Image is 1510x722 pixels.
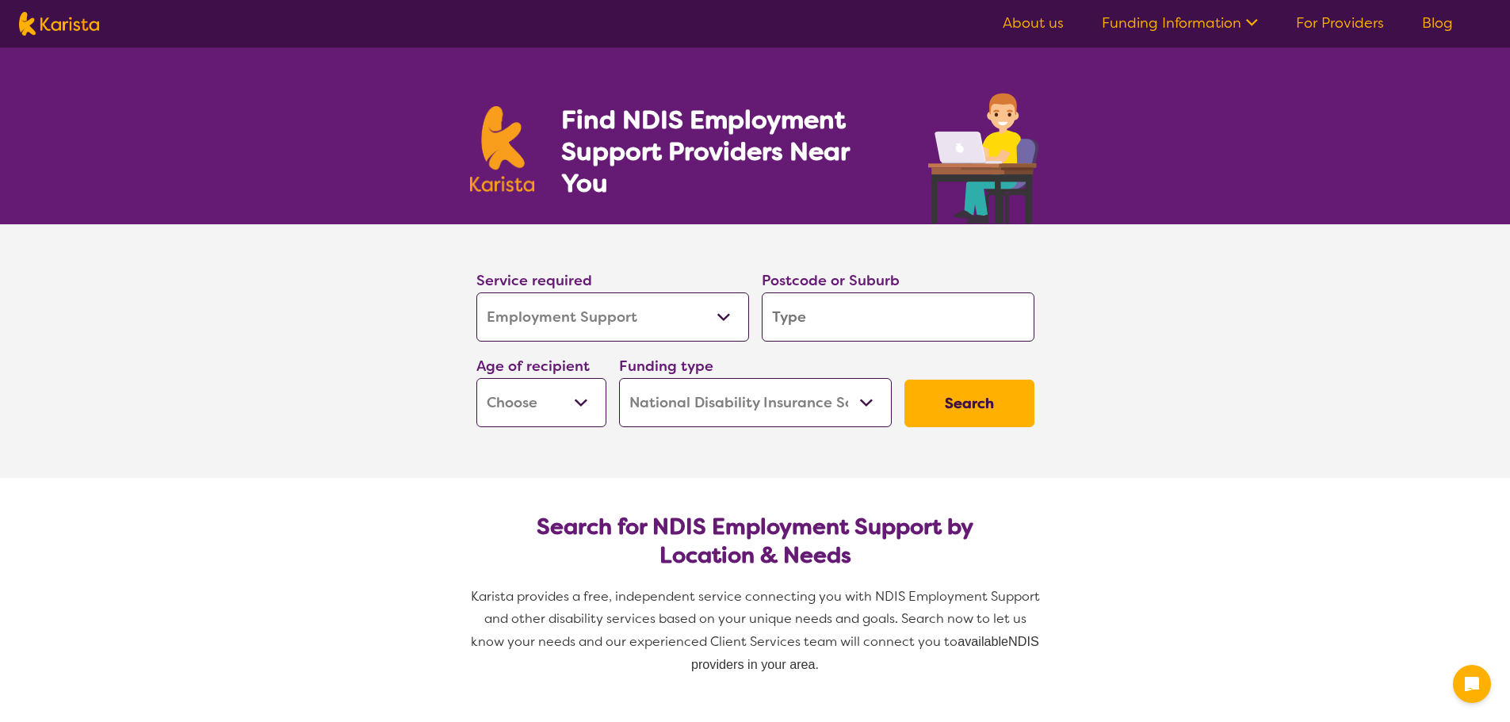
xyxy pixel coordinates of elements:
[1102,13,1258,32] a: Funding Information
[928,86,1041,224] img: employment-support
[476,357,590,376] label: Age of recipient
[1422,13,1453,32] a: Blog
[904,380,1034,427] button: Search
[476,271,592,290] label: Service required
[489,513,1022,570] h2: Search for NDIS Employment Support by Location & Needs
[471,588,1043,650] span: Karista provides a free, independent service connecting you with NDIS Employment Support and othe...
[762,271,900,290] label: Postcode or Suburb
[470,106,535,192] img: Karista logo
[619,357,713,376] label: Funding type
[561,104,900,199] h1: Find NDIS Employment Support Providers Near You
[19,12,99,36] img: Karista logo
[1296,13,1384,32] a: For Providers
[1003,13,1064,32] a: About us
[958,634,1008,648] span: available
[762,292,1034,342] input: Type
